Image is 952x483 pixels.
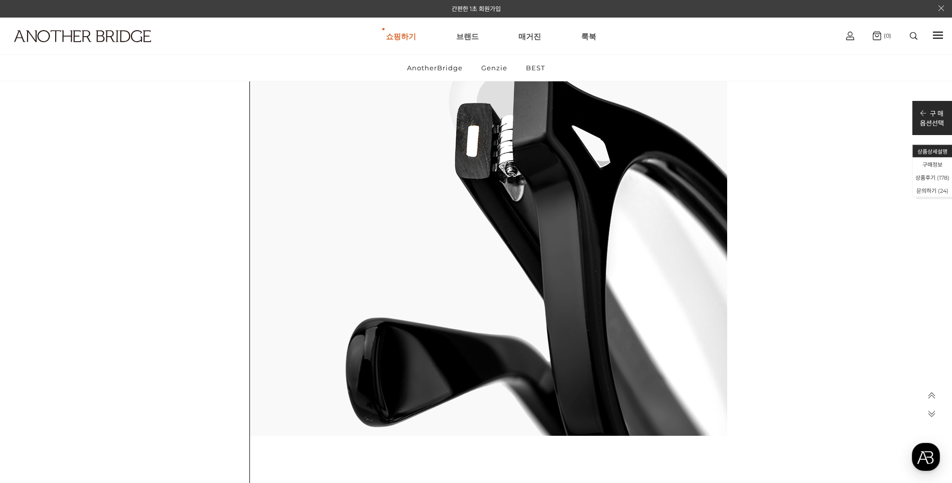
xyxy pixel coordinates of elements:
a: 룩북 [581,18,596,54]
span: (0) [881,32,891,39]
a: 브랜드 [456,18,479,54]
a: 대화 [66,318,129,343]
img: search [910,32,917,40]
a: AnotherBridge [398,55,471,81]
a: 매거진 [518,18,541,54]
a: Genzie [473,55,516,81]
a: (0) [873,32,891,40]
span: 대화 [92,334,104,342]
img: cart [846,32,854,40]
span: 설정 [155,333,167,341]
img: logo [14,30,151,42]
a: logo [5,30,148,67]
a: 설정 [129,318,193,343]
a: 간편한 1초 회원가입 [452,5,501,13]
a: 쇼핑하기 [386,18,416,54]
img: cart [873,32,881,40]
span: 178 [939,174,947,181]
p: 옵션선택 [920,118,944,128]
a: BEST [517,55,554,81]
span: 홈 [32,333,38,341]
a: 홈 [3,318,66,343]
p: 구 매 [920,108,944,118]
